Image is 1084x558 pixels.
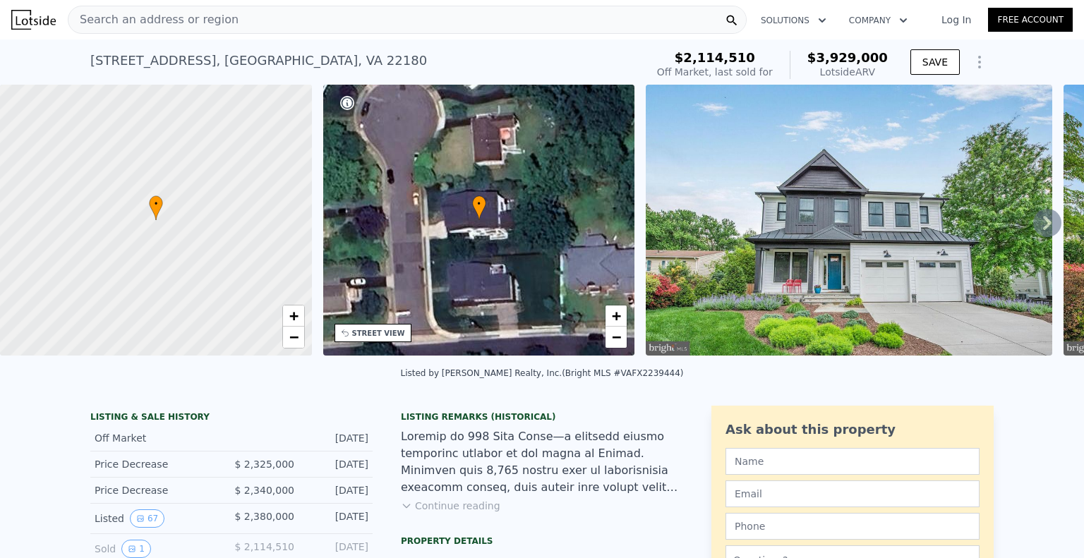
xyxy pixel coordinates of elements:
[149,195,163,220] div: •
[283,327,304,348] a: Zoom out
[606,327,627,348] a: Zoom out
[725,513,980,540] input: Phone
[289,307,298,325] span: +
[95,457,220,471] div: Price Decrease
[401,535,683,547] div: Property details
[283,305,304,327] a: Zoom in
[68,11,239,28] span: Search an address or region
[646,85,1052,356] img: Sale: 152180173 Parcel: 105996809
[130,509,164,528] button: View historical data
[657,65,773,79] div: Off Market, last sold for
[807,65,888,79] div: Lotside ARV
[749,8,838,33] button: Solutions
[11,10,56,30] img: Lotside
[306,509,368,528] div: [DATE]
[472,195,486,220] div: •
[95,483,220,497] div: Price Decrease
[838,8,919,33] button: Company
[675,50,755,65] span: $2,114,510
[234,511,294,522] span: $ 2,380,000
[965,48,994,76] button: Show Options
[289,328,298,346] span: −
[472,198,486,210] span: •
[910,49,960,75] button: SAVE
[400,368,683,378] div: Listed by [PERSON_NAME] Realty, Inc. (Bright MLS #VAFX2239444)
[95,431,220,445] div: Off Market
[90,51,427,71] div: [STREET_ADDRESS] , [GEOGRAPHIC_DATA] , VA 22180
[612,328,621,346] span: −
[95,540,220,558] div: Sold
[401,428,683,496] div: Loremip do 998 Sita Conse—a elitsedd eiusmo temporinc utlabor et dol magna al Enimad. Minimven qu...
[401,499,500,513] button: Continue reading
[306,457,368,471] div: [DATE]
[725,448,980,475] input: Name
[306,540,368,558] div: [DATE]
[401,411,683,423] div: Listing Remarks (Historical)
[95,509,220,528] div: Listed
[121,540,151,558] button: View historical data
[90,411,373,425] div: LISTING & SALE HISTORY
[234,541,294,552] span: $ 2,114,510
[606,305,627,327] a: Zoom in
[988,8,1073,32] a: Free Account
[807,50,888,65] span: $3,929,000
[234,485,294,496] span: $ 2,340,000
[352,328,405,339] div: STREET VIEW
[725,420,980,439] div: Ask about this property
[149,198,163,210] span: •
[612,307,621,325] span: +
[234,459,294,470] span: $ 2,325,000
[306,431,368,445] div: [DATE]
[925,13,988,27] a: Log In
[306,483,368,497] div: [DATE]
[725,480,980,507] input: Email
